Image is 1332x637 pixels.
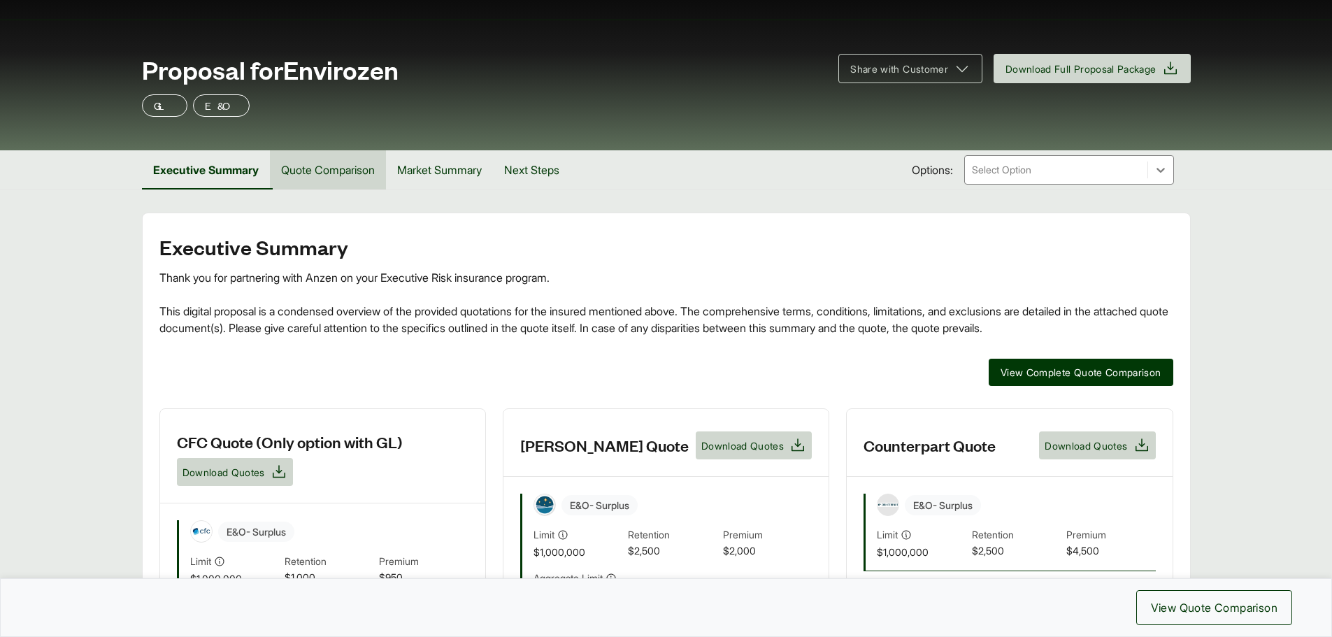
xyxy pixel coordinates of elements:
span: Share with Customer [850,62,948,76]
span: Premium [379,554,468,570]
button: View Complete Quote Comparison [989,359,1173,386]
img: Counterpart [878,503,898,507]
span: Retention [972,527,1061,543]
span: Download Full Proposal Package [1005,62,1156,76]
span: Retention [628,527,717,543]
span: View Quote Comparison [1151,599,1277,616]
span: $2,000 [723,543,812,559]
span: Aggregate Limit [533,571,603,585]
span: $1,000,000 [877,545,966,559]
button: Market Summary [386,150,493,189]
span: Download Quotes [1045,438,1127,453]
span: $4,500 [1066,543,1155,559]
span: E&O - Surplus [218,522,294,542]
span: $950 [379,570,468,586]
span: Limit [533,527,554,542]
img: CFC [191,521,212,542]
span: $1,000 [285,570,373,586]
span: E&O - Surplus [561,495,638,515]
h3: CFC Quote (Only option with GL) [177,431,403,452]
span: Premium [1066,527,1155,543]
button: Share with Customer [838,54,982,83]
span: Options: [912,162,953,178]
span: Download Quotes [182,465,265,480]
button: Quote Comparison [270,150,386,189]
img: Vela Insurance [534,494,555,515]
button: Download Full Proposal Package [994,54,1191,83]
button: Download Quotes [1039,431,1155,459]
span: Premium [723,527,812,543]
span: E&O - Surplus [905,495,981,515]
button: Download Quotes [696,431,812,459]
span: Limit [190,554,211,568]
div: Thank you for partnering with Anzen on your Executive Risk insurance program. This digital propos... [159,269,1173,336]
button: Executive Summary [142,150,270,189]
span: Download Quotes [701,438,784,453]
span: Limit [877,527,898,542]
span: $2,500 [628,543,717,559]
h3: Counterpart Quote [864,435,996,456]
button: View Quote Comparison [1136,590,1292,625]
p: E&O [205,97,238,114]
h2: Executive Summary [159,236,1173,258]
span: Proposal for Envirozen [142,55,399,83]
h3: [PERSON_NAME] Quote [520,435,689,456]
button: Download Quotes [177,458,293,486]
span: $1,000,000 [533,545,622,559]
span: $1,000,000 [190,571,279,586]
button: Next Steps [493,150,571,189]
span: View Complete Quote Comparison [1001,365,1161,380]
span: Retention [285,554,373,570]
span: $2,500 [972,543,1061,559]
p: GL [154,97,176,114]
